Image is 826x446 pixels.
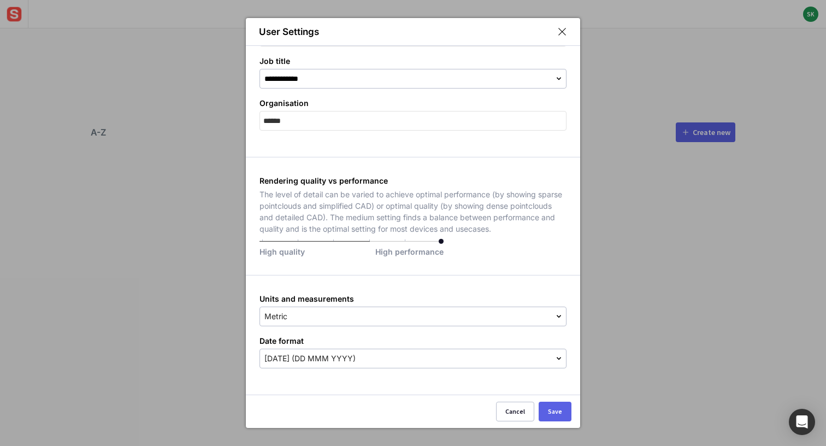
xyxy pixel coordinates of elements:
[539,402,571,421] button: Save
[259,335,567,347] label: Date format
[264,354,356,363] span: [DATE] (DD MMM YYYY)
[259,27,319,37] div: User Settings
[375,246,444,257] span: High performance
[259,293,567,304] label: Units and measurements
[505,408,525,415] div: Cancel
[259,189,567,234] div: The level of detail can be varied to achieve optimal performance (by showing sparse pointclouds a...
[259,55,567,67] label: Job title
[259,175,567,186] label: Rendering quality vs performance
[548,408,562,415] div: Save
[496,402,534,421] button: Cancel
[789,409,815,435] div: Open Intercom Messenger
[259,246,305,257] span: High quality
[264,312,287,321] span: Metric
[259,97,567,109] label: Organisation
